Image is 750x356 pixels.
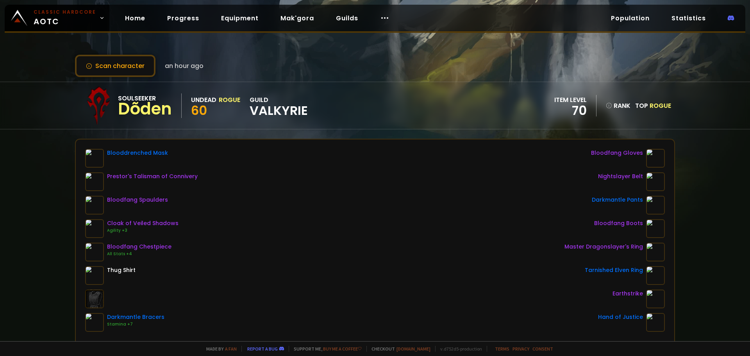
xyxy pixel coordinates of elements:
a: Population [605,10,656,26]
img: item-18500 [646,266,665,285]
span: Made by [202,346,237,352]
div: 70 [554,105,587,116]
span: Checkout [366,346,430,352]
span: AOTC [34,9,96,27]
div: Blooddrenched Mask [107,149,168,157]
img: item-16827 [646,172,665,191]
div: Bloodfang Boots [594,219,643,227]
a: Report a bug [247,346,278,352]
img: item-16832 [85,196,104,215]
img: item-11815 [646,313,665,332]
img: item-21180 [646,290,665,308]
a: [DOMAIN_NAME] [396,346,430,352]
img: item-22007 [646,196,665,215]
div: Earthstrike [612,290,643,298]
div: Undead [191,95,216,105]
small: Classic Hardcore [34,9,96,16]
div: Bloodfang Spaulders [107,196,168,204]
img: item-2105 [85,266,104,285]
span: 60 [191,102,207,119]
div: Bloodfang Gloves [591,149,643,157]
a: Privacy [512,346,529,352]
div: Tarnished Elven Ring [585,266,643,274]
a: Guilds [330,10,364,26]
img: item-16906 [646,219,665,238]
a: Mak'gora [274,10,320,26]
a: Equipment [215,10,265,26]
div: rank [606,101,630,111]
div: Darkmantle Pants [592,196,643,204]
img: item-16905 [85,243,104,261]
span: v. d752d5 - production [435,346,482,352]
img: item-16907 [646,149,665,168]
div: item level [554,95,587,105]
div: Rogue [219,95,240,105]
a: Statistics [665,10,712,26]
button: Scan character [75,55,155,77]
div: Master Dragonslayer's Ring [564,243,643,251]
div: Soulseeker [118,93,172,103]
span: Valkyrie [250,105,308,116]
div: Nightslayer Belt [598,172,643,181]
a: Progress [161,10,205,26]
div: Top [635,101,671,111]
span: an hour ago [165,61,204,71]
div: Cloak of Veiled Shadows [107,219,179,227]
div: Thug Shirt [107,266,136,274]
a: Terms [495,346,509,352]
img: item-21406 [85,219,104,238]
div: Dõden [118,103,172,115]
div: Bloodfang Chestpiece [107,243,171,251]
a: a fan [225,346,237,352]
div: Stamina +7 [107,321,164,327]
div: Hand of Justice [598,313,643,321]
img: item-22004 [85,313,104,332]
span: Rogue [650,101,671,110]
span: Support me, [289,346,362,352]
img: item-22718 [85,149,104,168]
a: Buy me a coffee [323,346,362,352]
div: All Stats +4 [107,251,171,257]
img: item-19377 [85,172,104,191]
div: Prestor's Talisman of Connivery [107,172,198,181]
a: Home [119,10,152,26]
img: item-19384 [646,243,665,261]
div: Agility +3 [107,227,179,234]
a: Classic HardcoreAOTC [5,5,109,31]
a: Consent [532,346,553,352]
div: guild [250,95,308,116]
div: Darkmantle Bracers [107,313,164,321]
